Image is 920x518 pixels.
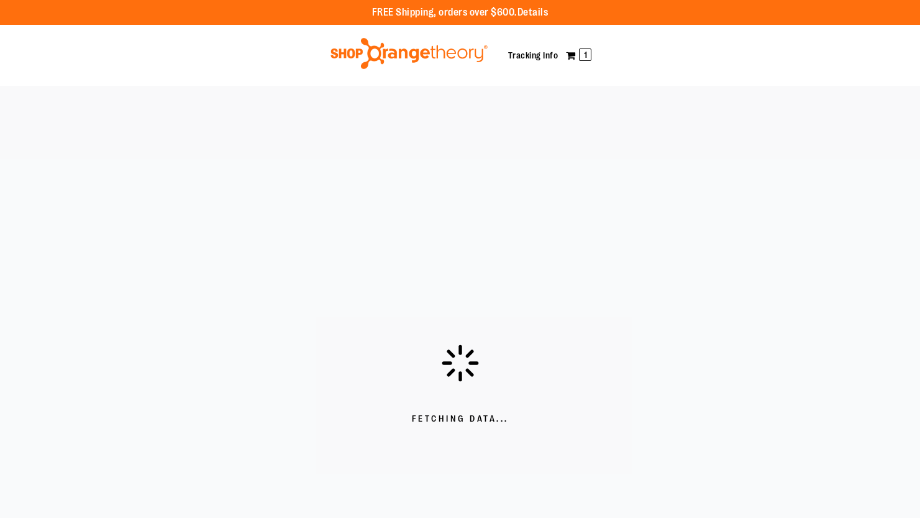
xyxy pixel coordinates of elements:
[579,49,591,61] span: 1
[329,38,490,69] img: Shop Orangetheory
[412,413,509,425] span: Fetching Data...
[372,6,549,20] p: FREE Shipping, orders over $600.
[508,50,558,60] a: Tracking Info
[517,7,549,18] a: Details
